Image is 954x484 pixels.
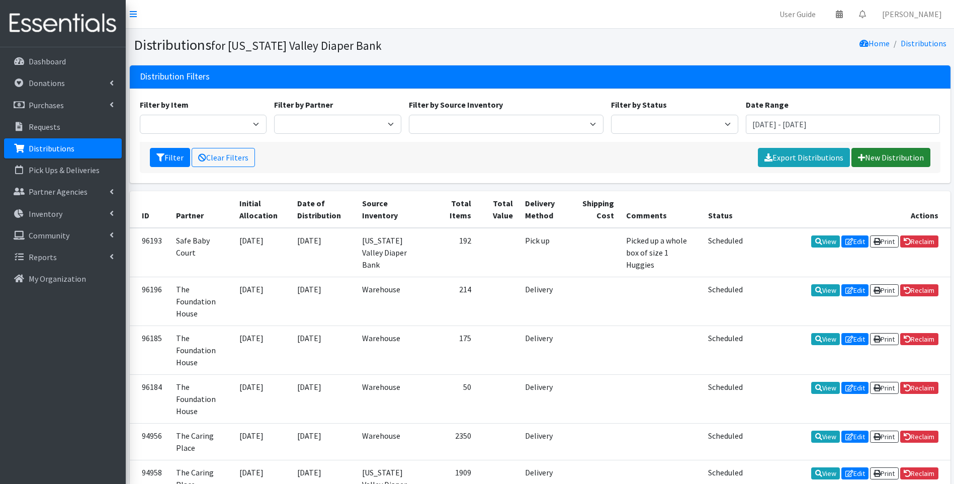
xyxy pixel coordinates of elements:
[901,38,946,48] a: Distributions
[356,277,429,326] td: Warehouse
[429,423,477,460] td: 2350
[702,326,749,374] td: Scheduled
[841,333,869,345] a: Edit
[409,99,503,111] label: Filter by Source Inventory
[702,228,749,277] td: Scheduled
[519,191,570,228] th: Delivery Method
[4,160,122,180] a: Pick Ups & Deliveries
[841,235,869,248] a: Edit
[429,326,477,374] td: 175
[4,182,122,202] a: Partner Agencies
[130,191,170,228] th: ID
[211,38,382,53] small: for [US_STATE] Valley Diaper Bank
[140,71,210,82] h3: Distribution Filters
[4,95,122,115] a: Purchases
[811,235,840,248] a: View
[233,277,291,326] td: [DATE]
[291,191,356,228] th: Date of Distribution
[356,326,429,374] td: Warehouse
[570,191,620,228] th: Shipping Cost
[4,51,122,71] a: Dashboard
[841,467,869,479] a: Edit
[4,269,122,289] a: My Organization
[274,99,333,111] label: Filter by Partner
[4,138,122,158] a: Distributions
[29,78,65,88] p: Donations
[429,228,477,277] td: 192
[859,38,890,48] a: Home
[291,228,356,277] td: [DATE]
[170,423,234,460] td: The Caring Place
[429,277,477,326] td: 214
[746,99,789,111] label: Date Range
[130,374,170,423] td: 96184
[130,228,170,277] td: 96193
[702,374,749,423] td: Scheduled
[134,36,537,54] h1: Distributions
[702,277,749,326] td: Scheduled
[130,423,170,460] td: 94956
[771,4,824,24] a: User Guide
[620,191,703,228] th: Comments
[233,228,291,277] td: [DATE]
[811,284,840,296] a: View
[29,209,62,219] p: Inventory
[4,247,122,267] a: Reports
[170,228,234,277] td: Safe Baby Court
[811,431,840,443] a: View
[519,374,570,423] td: Delivery
[749,191,950,228] th: Actions
[611,99,667,111] label: Filter by Status
[29,122,60,132] p: Requests
[4,7,122,40] img: HumanEssentials
[874,4,950,24] a: [PERSON_NAME]
[870,235,899,248] a: Print
[233,191,291,228] th: Initial Allocation
[870,333,899,345] a: Print
[29,56,66,66] p: Dashboard
[811,333,840,345] a: View
[4,204,122,224] a: Inventory
[233,326,291,374] td: [DATE]
[519,326,570,374] td: Delivery
[291,374,356,423] td: [DATE]
[29,230,69,240] p: Community
[291,423,356,460] td: [DATE]
[429,374,477,423] td: 50
[900,382,938,394] a: Reclaim
[29,100,64,110] p: Purchases
[356,423,429,460] td: Warehouse
[811,467,840,479] a: View
[519,277,570,326] td: Delivery
[356,374,429,423] td: Warehouse
[746,115,940,134] input: January 1, 2011 - December 31, 2011
[900,333,938,345] a: Reclaim
[870,431,899,443] a: Print
[851,148,930,167] a: New Distribution
[702,423,749,460] td: Scheduled
[291,277,356,326] td: [DATE]
[170,191,234,228] th: Partner
[192,148,255,167] a: Clear Filters
[4,73,122,93] a: Donations
[841,431,869,443] a: Edit
[170,277,234,326] td: The Foundation House
[140,99,189,111] label: Filter by Item
[29,165,100,175] p: Pick Ups & Deliveries
[870,467,899,479] a: Print
[519,228,570,277] td: Pick up
[29,187,88,197] p: Partner Agencies
[900,284,938,296] a: Reclaim
[130,277,170,326] td: 96196
[900,235,938,248] a: Reclaim
[900,431,938,443] a: Reclaim
[356,191,429,228] th: Source Inventory
[429,191,477,228] th: Total Items
[356,228,429,277] td: [US_STATE] Valley Diaper Bank
[900,467,938,479] a: Reclaim
[841,382,869,394] a: Edit
[4,117,122,137] a: Requests
[29,274,86,284] p: My Organization
[620,228,703,277] td: Picked up a whole box of size 1 Huggies
[170,326,234,374] td: The Foundation House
